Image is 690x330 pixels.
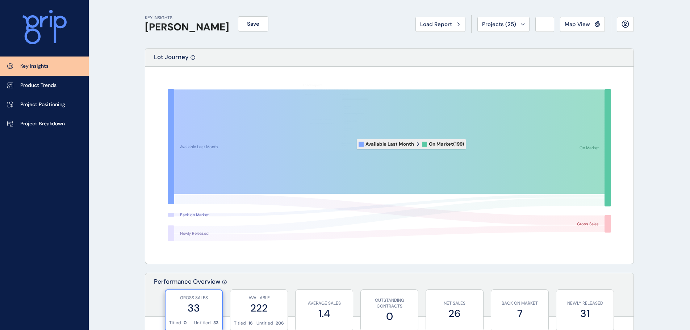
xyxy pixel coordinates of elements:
span: Projects ( 25 ) [482,21,516,28]
p: Lot Journey [154,53,189,66]
p: Untitled [194,320,211,326]
p: Titled [169,320,181,326]
label: 7 [495,306,545,321]
p: 16 [248,320,253,326]
p: Product Trends [20,82,57,89]
button: Projects (25) [477,17,530,32]
button: Map View [560,17,605,32]
p: AVAILABLE [234,295,284,301]
p: Project Breakdown [20,120,65,128]
p: NEWLY RELEASED [560,300,610,306]
button: Save [238,16,268,32]
p: 0 [184,320,187,326]
p: OUTSTANDING CONTRACTS [364,297,414,310]
label: 1.4 [299,306,349,321]
label: 33 [169,301,218,315]
h1: [PERSON_NAME] [145,21,229,33]
label: 31 [560,306,610,321]
p: Performance Overview [154,277,220,316]
p: NET SALES [430,300,480,306]
span: Save [247,20,259,28]
p: 33 [213,320,218,326]
p: Key Insights [20,63,49,70]
label: 26 [430,306,480,321]
p: KEY INSIGHTS [145,15,229,21]
span: Load Report [420,21,452,28]
label: 0 [364,309,414,323]
p: 206 [276,320,284,326]
p: Titled [234,320,246,326]
button: Load Report [415,17,465,32]
p: GROSS SALES [169,295,218,301]
p: Untitled [256,320,273,326]
p: BACK ON MARKET [495,300,545,306]
span: Map View [565,21,590,28]
p: AVERAGE SALES [299,300,349,306]
p: Project Positioning [20,101,65,108]
label: 222 [234,301,284,315]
